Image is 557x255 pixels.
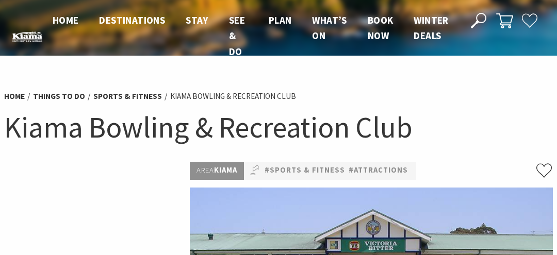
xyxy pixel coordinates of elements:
[349,164,408,177] a: #Attractions
[379,215,539,235] a: EXPLORE WINTER DEALS
[384,101,498,195] div: Unlock exclusive winter offers
[368,14,394,42] span: Book now
[33,91,85,101] a: Things To Do
[265,164,345,177] a: #Sports & Fitness
[4,108,553,146] h1: Kiama Bowling & Recreation Club
[42,12,459,59] nav: Main Menu
[229,14,245,58] span: See & Do
[53,14,79,26] span: Home
[4,91,25,101] a: Home
[403,215,514,235] div: EXPLORE WINTER DEALS
[196,165,214,175] span: Area
[312,14,347,42] span: What’s On
[170,90,296,103] li: Kiama Bowling & Recreation Club
[414,14,448,42] span: Winter Deals
[269,14,292,26] span: Plan
[99,14,165,26] span: Destinations
[12,31,42,42] img: Kiama Logo
[190,162,244,179] p: Kiama
[186,14,208,26] span: Stay
[93,91,162,101] a: Sports & Fitness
